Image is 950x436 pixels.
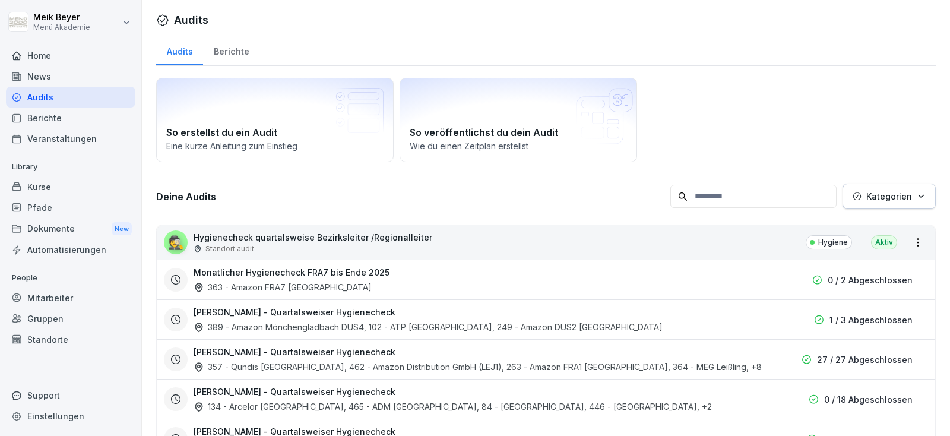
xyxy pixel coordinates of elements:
button: Kategorien [843,184,936,209]
h3: Monatlicher Hygienecheck FRA7 bis Ende 2025 [194,266,389,279]
p: 0 / 18 Abgeschlossen [824,393,913,406]
a: Mitarbeiter [6,287,135,308]
h3: [PERSON_NAME] - Quartalsweiser Hygienecheck [194,386,395,398]
h3: Deine Audits [156,190,664,203]
p: Library [6,157,135,176]
div: Support [6,385,135,406]
div: New [112,222,132,236]
div: 357 - Qundis [GEOGRAPHIC_DATA], 462 - Amazon Distribution GmbH (LEJ1), 263 - Amazon FRA1 [GEOGRAP... [194,361,762,373]
a: So erstellst du ein AuditEine kurze Anleitung zum Einstieg [156,78,394,162]
a: Home [6,45,135,66]
div: Aktiv [871,235,897,249]
a: Automatisierungen [6,239,135,260]
h2: So erstellst du ein Audit [166,125,384,140]
div: 363 - Amazon FRA7 [GEOGRAPHIC_DATA] [194,281,372,293]
p: 1 / 3 Abgeschlossen [829,314,913,326]
a: Kurse [6,176,135,197]
a: Einstellungen [6,406,135,426]
p: 0 / 2 Abgeschlossen [828,274,913,286]
a: Audits [156,35,203,65]
p: Eine kurze Anleitung zum Einstieg [166,140,384,152]
p: Menü Akademie [33,23,90,31]
a: Veranstaltungen [6,128,135,149]
p: Wie du einen Zeitplan erstellst [410,140,627,152]
h2: So veröffentlichst du dein Audit [410,125,627,140]
a: So veröffentlichst du dein AuditWie du einen Zeitplan erstellst [400,78,637,162]
div: 🕵️ [164,230,188,254]
p: Hygienecheck quartalsweise Bezirksleiter /Regionalleiter [194,231,432,244]
h3: [PERSON_NAME] - Quartalsweiser Hygienecheck [194,306,395,318]
div: 134 - Arcelor [GEOGRAPHIC_DATA], 465 - ADM [GEOGRAPHIC_DATA], 84 - [GEOGRAPHIC_DATA], 446 - [GEOG... [194,400,712,413]
a: Berichte [203,35,259,65]
p: People [6,268,135,287]
p: Meik Beyer [33,12,90,23]
a: Audits [6,87,135,108]
h3: [PERSON_NAME] - Quartalsweiser Hygienecheck [194,346,395,358]
h1: Audits [174,12,208,28]
a: Pfade [6,197,135,218]
div: Dokumente [6,218,135,240]
p: Standort audit [205,244,254,254]
p: 27 / 27 Abgeschlossen [817,353,913,366]
a: DokumenteNew [6,218,135,240]
div: 389 - Amazon Mönchengladbach DUS4, 102 - ATP [GEOGRAPHIC_DATA], 249 - Amazon DUS2 [GEOGRAPHIC_DATA] [194,321,663,333]
a: Berichte [6,108,135,128]
a: Standorte [6,329,135,350]
p: Kategorien [866,190,912,203]
a: Gruppen [6,308,135,329]
p: Hygiene [818,237,848,248]
a: News [6,66,135,87]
